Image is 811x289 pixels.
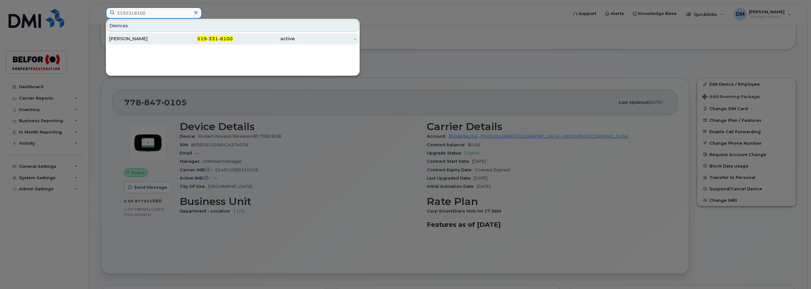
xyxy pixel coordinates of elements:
[197,36,207,42] span: 519
[295,36,357,42] div: -
[220,36,233,42] span: 8100
[209,36,218,42] span: 331
[107,20,359,32] div: Devices
[107,33,359,44] a: [PERSON_NAME]519-331-8100active-
[233,36,295,42] div: active
[109,36,171,42] div: [PERSON_NAME]
[171,36,233,42] div: - -
[106,7,202,19] input: Find something...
